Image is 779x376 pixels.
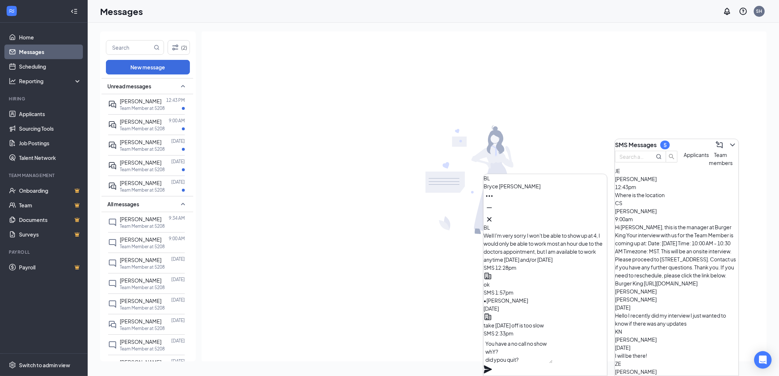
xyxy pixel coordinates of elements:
[615,327,738,335] div: KN
[120,264,165,270] p: Team Member at 5208
[171,276,185,283] p: [DATE]
[108,238,117,247] svg: ChatInactive
[120,159,161,166] span: [PERSON_NAME]
[120,98,161,104] span: [PERSON_NAME]
[108,100,117,109] svg: ActiveDoubleChat
[485,192,494,200] svg: Ellipses
[19,183,81,198] a: OnboardingCrown
[754,351,772,369] div: Open Intercom Messenger
[19,121,81,136] a: Sourcing Tools
[615,352,738,360] div: I will be there!
[728,141,737,149] svg: ChevronDown
[171,338,185,344] p: [DATE]
[484,202,495,214] button: Minimize
[120,243,165,250] p: Team Member at 5208
[664,142,667,148] div: 5
[120,180,161,186] span: [PERSON_NAME]
[108,120,117,129] svg: ActiveDoubleChat
[484,312,492,321] svg: Company
[9,249,80,255] div: Payroll
[484,214,495,225] button: Cross
[120,216,161,222] span: [PERSON_NAME]
[120,298,161,304] span: [PERSON_NAME]
[484,288,607,296] div: SMS 1:57pm
[100,5,143,18] h1: Messages
[615,311,738,327] div: Hello I recently did my interview I just wanted to know if there was any updates
[168,40,190,55] button: Filter (2)
[120,166,165,173] p: Team Member at 5208
[9,172,80,179] div: Team Management
[9,77,16,85] svg: Analysis
[19,77,82,85] div: Reporting
[484,174,607,182] div: BL
[171,138,185,144] p: [DATE]
[19,260,81,275] a: PayrollCrown
[615,223,738,287] div: Hi [PERSON_NAME], this is the manager at Burger King Your interview with us for the Team Member i...
[484,223,607,231] div: BL
[484,232,603,263] span: Well I'm very sorry I won't be able to show up at 4, I would only be able to work most an hour du...
[120,305,165,311] p: Team Member at 5208
[615,167,738,175] div: JE
[19,107,81,121] a: Applicants
[615,216,633,222] span: 9:00am
[120,257,161,263] span: [PERSON_NAME]
[108,300,117,308] svg: ChatInactive
[120,318,161,325] span: [PERSON_NAME]
[615,141,657,149] h3: SMS Messages
[9,361,16,369] svg: Settings
[107,83,151,90] span: Unread messages
[615,360,738,368] div: ZE
[714,139,725,151] button: ComposeMessage
[120,105,165,111] p: Team Member at 5208
[615,344,630,351] span: [DATE]
[171,358,185,364] p: [DATE]
[615,287,738,295] div: [PERSON_NAME]
[19,30,81,45] a: Home
[171,179,185,185] p: [DATE]
[166,97,185,103] p: 12:43 PM
[179,200,187,208] svg: SmallChevronUp
[106,60,190,74] button: New message
[171,158,185,165] p: [DATE]
[666,151,677,162] button: search
[727,139,738,151] button: ChevronDown
[108,320,117,329] svg: DoubleChat
[739,7,748,16] svg: QuestionInfo
[19,150,81,165] a: Talent Network
[19,136,81,150] a: Job Postings
[485,215,494,224] svg: Cross
[120,139,161,145] span: [PERSON_NAME]
[485,203,494,212] svg: Minimize
[19,59,81,74] a: Scheduling
[120,236,161,243] span: [PERSON_NAME]
[615,184,636,190] span: 12:43pm
[120,359,161,365] span: [PERSON_NAME]
[171,297,185,303] p: [DATE]
[615,199,738,207] div: CS
[108,341,117,349] svg: ChatInactive
[756,8,763,14] div: SH
[619,153,646,161] input: Search applicant
[666,154,677,160] span: search
[615,368,657,375] span: [PERSON_NAME]
[108,182,117,191] svg: ActiveDoubleChat
[120,325,165,331] p: Team Member at 5208
[106,41,152,54] input: Search
[120,223,165,229] p: Team Member at 5208
[8,7,15,15] svg: WorkstreamLogo
[120,126,165,132] p: Team Member at 5208
[120,284,165,291] p: Team Member at 5208
[120,187,165,193] p: Team Member at 5208
[484,183,541,189] span: Bryce [PERSON_NAME]
[179,82,187,91] svg: SmallChevronUp
[19,227,81,242] a: SurveysCrown
[108,279,117,288] svg: ChatInactive
[108,361,117,370] svg: ChatInactive
[656,154,662,160] svg: MagnifyingGlass
[615,304,630,311] span: [DATE]
[484,264,607,272] div: SMS 12:28pm
[615,296,657,303] span: [PERSON_NAME]
[120,118,161,125] span: [PERSON_NAME]
[171,256,185,262] p: [DATE]
[484,338,553,363] textarea: You have a no call no show whY? did ypou quit?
